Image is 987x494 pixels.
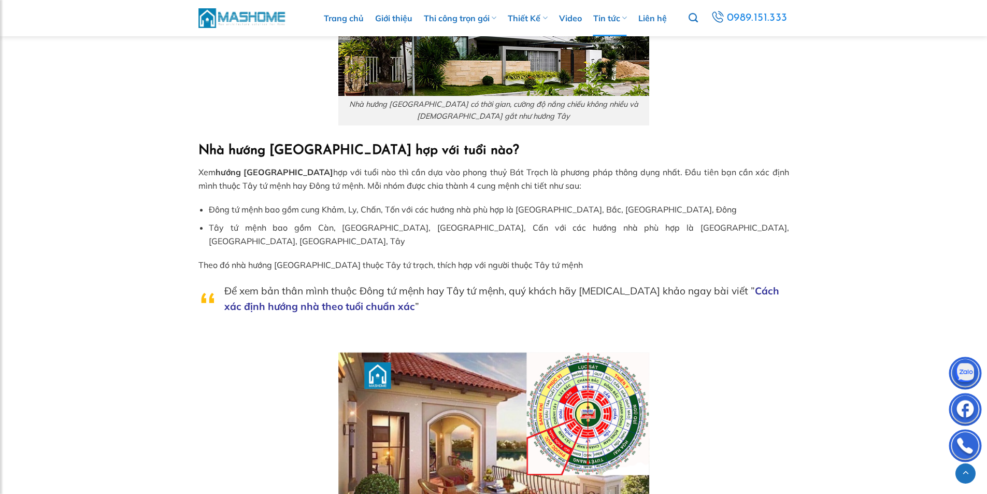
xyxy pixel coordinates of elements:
[224,283,781,315] p: Để xem bản thân mình thuộc Đông tứ mệnh hay Tây tứ mệnh, quý khách hãy [MEDICAL_DATA] khảo ngay b...
[209,203,789,217] li: Đông tứ mệnh bao gồm cung Khảm, Ly, Chấn, Tốn với các hướng nhà phù hợp là [GEOGRAPHIC_DATA], Bắc...
[709,9,789,27] a: 0989.151.333
[338,96,649,126] figcaption: Nhà hướng [GEOGRAPHIC_DATA] có thời gian, cường độ nắng chiếu không nhiều và [DEMOGRAPHIC_DATA] g...
[198,144,519,157] strong: Nhà hướng [GEOGRAPHIC_DATA] hợp với tuổi nào?
[216,167,333,177] strong: hướng [GEOGRAPHIC_DATA]
[950,432,981,463] img: Phone
[198,7,287,29] img: MasHome – Tổng Thầu Thiết Kế Và Xây Nhà Trọn Gói
[950,396,981,427] img: Facebook
[955,463,976,484] a: Lên đầu trang
[689,7,698,29] a: Tìm kiếm
[198,166,789,192] p: Xem hợp với tuổi nào thì cần dựa vào phong thuỷ Bát Trạch là phương pháp thông dụng nhất. Đầu tiê...
[950,359,981,390] img: Zalo
[727,9,788,27] span: 0989.151.333
[209,221,789,248] li: Tây tứ mệnh bao gồm Càn, [GEOGRAPHIC_DATA], [GEOGRAPHIC_DATA], Cấn với các hướng nhà phù hợp là [...
[198,259,789,272] p: Theo đó nhà hướng [GEOGRAPHIC_DATA] thuộc Tây tứ trạch, thích hợp với người thuộc Tây tứ mệnh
